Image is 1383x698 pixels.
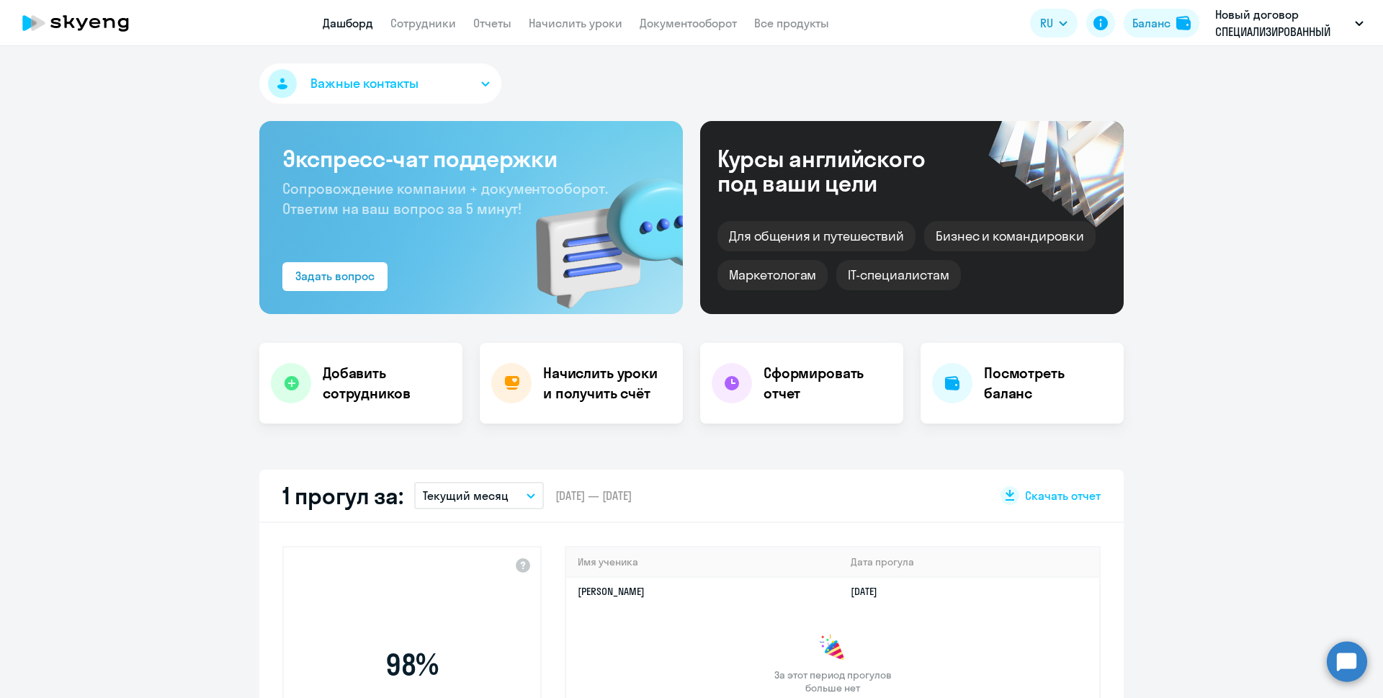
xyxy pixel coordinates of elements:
img: balance [1176,16,1191,30]
span: 98 % [329,648,495,682]
img: bg-img [515,152,683,314]
div: Для общения и путешествий [717,221,916,251]
button: Новый договор СПЕЦИАЛИЗИРОВАННЫЙ ДЕПОЗИТАРИЙ ИНФИНИТУМ, СПЕЦИАЛИЗИРОВАННЫЙ ДЕПОЗИТАРИЙ ИНФИНИТУМ, АО [1208,6,1371,40]
span: Сопровождение компании + документооборот. Ответим на ваш вопрос за 5 минут! [282,179,608,218]
a: Дашборд [323,16,373,30]
div: Бизнес и командировки [924,221,1096,251]
a: Сотрудники [390,16,456,30]
div: Курсы английского под ваши цели [717,146,964,195]
button: RU [1030,9,1078,37]
h4: Начислить уроки и получить счёт [543,363,668,403]
div: Задать вопрос [295,267,375,285]
th: Дата прогула [839,547,1099,577]
div: Баланс [1132,14,1171,32]
p: Текущий месяц [423,487,509,504]
div: IT-специалистам [836,260,960,290]
span: За этот период прогулов больше нет [772,668,893,694]
h2: 1 прогул за: [282,481,403,510]
p: Новый договор СПЕЦИАЛИЗИРОВАННЫЙ ДЕПОЗИТАРИЙ ИНФИНИТУМ, СПЕЦИАЛИЗИРОВАННЫЙ ДЕПОЗИТАРИЙ ИНФИНИТУМ, АО [1215,6,1349,40]
div: Маркетологам [717,260,828,290]
img: congrats [818,634,847,663]
a: Все продукты [754,16,829,30]
a: Начислить уроки [529,16,622,30]
h4: Посмотреть баланс [984,363,1112,403]
span: [DATE] — [DATE] [555,488,632,504]
a: [DATE] [851,585,889,598]
button: Балансbalance [1124,9,1199,37]
span: Важные контакты [310,74,419,93]
th: Имя ученика [566,547,839,577]
a: Документооборот [640,16,737,30]
span: Скачать отчет [1025,488,1101,504]
button: Важные контакты [259,63,501,104]
h4: Сформировать отчет [764,363,892,403]
button: Текущий месяц [414,482,544,509]
h4: Добавить сотрудников [323,363,451,403]
a: Отчеты [473,16,511,30]
button: Задать вопрос [282,262,388,291]
span: RU [1040,14,1053,32]
h3: Экспресс-чат поддержки [282,144,660,173]
a: [PERSON_NAME] [578,585,645,598]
